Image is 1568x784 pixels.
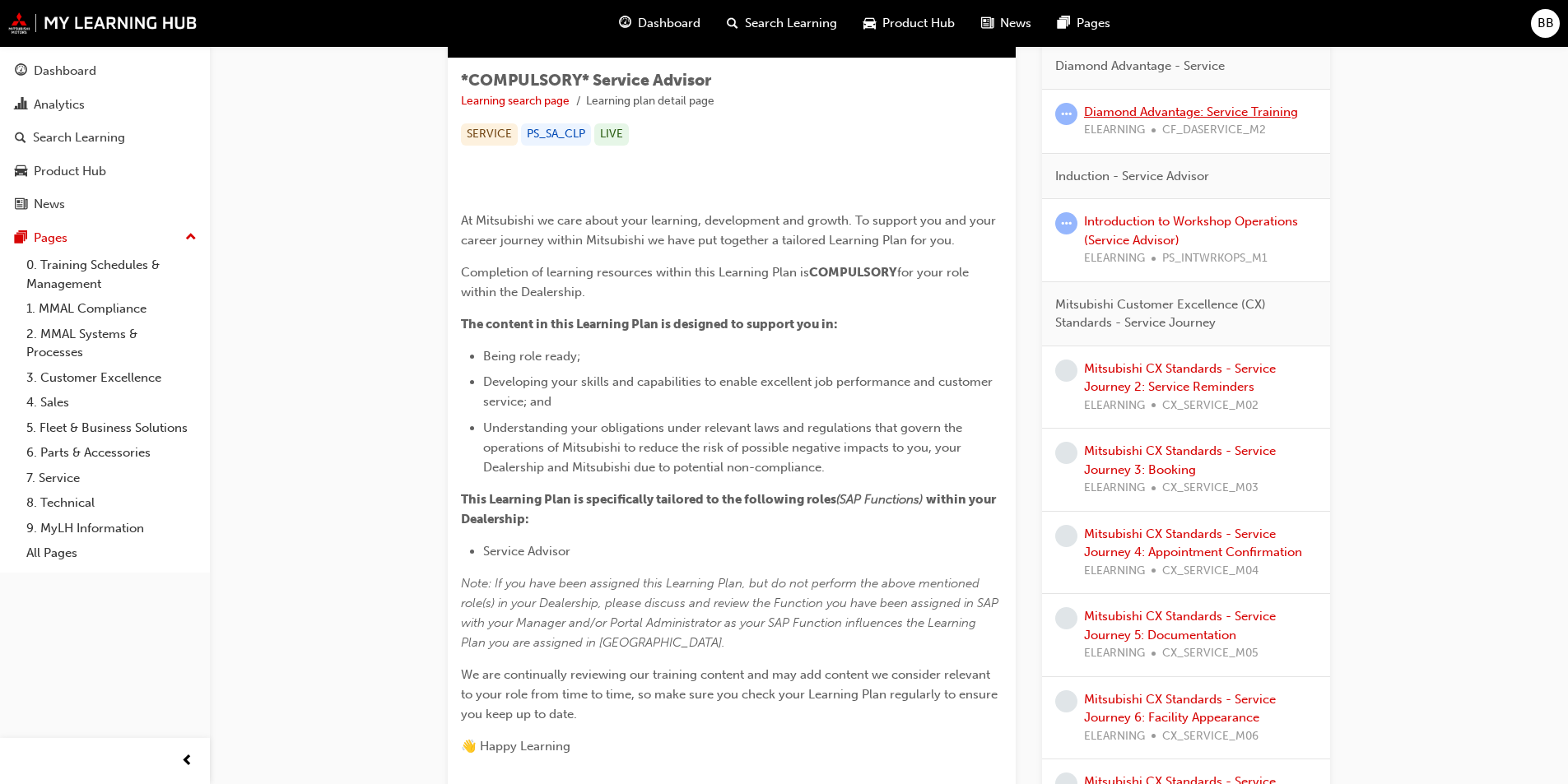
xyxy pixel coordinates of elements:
a: pages-iconPages [1045,7,1124,40]
span: learningRecordVerb_ATTEMPT-icon [1055,212,1077,234]
a: 0. Training Schedules & Management [20,253,203,296]
a: Mitsubishi CX Standards - Service Journey 5: Documentation [1084,609,1276,643]
div: PS_SA_CLP [521,123,591,146]
span: ELEARNING [1084,727,1145,746]
span: CX_SERVICE_M02 [1162,397,1259,415]
a: Learning search page [461,94,570,108]
a: Mitsubishi CX Standards - Service Journey 3: Booking [1084,443,1276,477]
a: News [7,189,203,220]
span: guage-icon [15,64,27,79]
span: ELEARNING [1084,644,1145,663]
span: CX_SERVICE_M05 [1162,644,1259,663]
div: Pages [34,229,67,248]
span: CX_SERVICE_M04 [1162,562,1259,581]
span: *COMPULSORY* Service Advisor [461,71,711,90]
span: The content in this Learning Plan is designed to support you in: [461,317,838,332]
div: Product Hub [34,162,106,181]
span: ELEARNING [1084,121,1145,140]
a: news-iconNews [968,7,1045,40]
div: Analytics [34,95,85,114]
span: This Learning Plan is specifically tailored to the following roles [461,492,836,507]
button: DashboardAnalyticsSearch LearningProduct HubNews [7,53,203,223]
span: learningRecordVerb_NONE-icon [1055,525,1077,547]
a: search-iconSearch Learning [714,7,850,40]
a: 2. MMAL Systems & Processes [20,322,203,365]
span: prev-icon [181,751,193,772]
a: 1. MMAL Compliance [20,296,203,322]
a: Mitsubishi CX Standards - Service Journey 4: Appointment Confirmation [1084,527,1302,560]
span: Understanding your obligations under relevant laws and regulations that govern the operations of ... [483,420,965,475]
a: Introduction to Workshop Operations (Service Advisor) [1084,214,1298,248]
span: BB [1538,14,1554,33]
a: 5. Fleet & Business Solutions [20,415,203,441]
span: CX_SERVICE_M06 [1162,727,1259,746]
span: pages-icon [15,231,27,246]
span: 👋 Happy Learning [461,739,570,754]
span: within your Dealership: [461,492,998,527]
div: News [34,195,65,214]
img: mmal [8,12,198,34]
a: Search Learning [7,123,203,153]
span: (SAP Functions) [836,492,923,507]
span: pages-icon [1058,13,1070,34]
span: news-icon [981,13,993,34]
span: learningRecordVerb_NONE-icon [1055,442,1077,464]
span: Note: If you have been assigned this Learning Plan, but do not perform the above mentioned role(s... [461,576,1002,650]
a: Mitsubishi CX Standards - Service Journey 2: Service Reminders [1084,361,1276,395]
span: ELEARNING [1084,562,1145,581]
span: Completion of learning resources within this Learning Plan is [461,265,809,280]
li: Learning plan detail page [586,92,714,111]
a: Mitsubishi CX Standards - Service Journey 6: Facility Appearance [1084,692,1276,726]
span: News [1000,14,1031,33]
a: Diamond Advantage: Service Training [1084,104,1298,119]
span: learningRecordVerb_NONE-icon [1055,360,1077,382]
span: Dashboard [638,14,700,33]
span: learningRecordVerb_NONE-icon [1055,607,1077,629]
div: LIVE [594,123,629,146]
span: search-icon [727,13,738,34]
span: Induction - Service Advisor [1055,167,1209,186]
a: 3. Customer Excellence [20,365,203,391]
span: CX_SERVICE_M03 [1162,479,1259,498]
span: We are continually reviewing our training content and may add content we consider relevant to you... [461,667,1001,721]
span: up-icon [185,227,197,248]
a: 9. MyLH Information [20,516,203,541]
span: search-icon [15,131,26,146]
span: Pages [1077,14,1110,33]
span: learningRecordVerb_NONE-icon [1055,690,1077,712]
span: ELEARNING [1084,249,1145,268]
span: car-icon [863,13,876,34]
span: ELEARNING [1084,397,1145,415]
div: Search Learning [33,128,125,147]
span: Search Learning [745,14,837,33]
span: chart-icon [15,98,27,113]
span: car-icon [15,165,27,179]
a: 7. Service [20,466,203,491]
a: Analytics [7,90,203,120]
span: ELEARNING [1084,479,1145,498]
button: Pages [7,223,203,253]
span: Mitsubishi Customer Excellence (CX) Standards - Service Journey [1055,295,1304,332]
span: Service Advisor [483,544,570,559]
a: Product Hub [7,156,203,187]
span: Developing your skills and capabilities to enable excellent job performance and customer service;... [483,374,996,409]
span: PS_INTWRKOPS_M1 [1162,249,1268,268]
a: 8. Technical [20,490,203,516]
a: 6. Parts & Accessories [20,440,203,466]
span: news-icon [15,197,27,212]
a: Dashboard [7,56,203,86]
span: for your role within the Dealership. [461,265,972,299]
a: guage-iconDashboard [606,7,714,40]
a: car-iconProduct Hub [850,7,968,40]
span: Diamond Advantage - Service [1055,57,1225,76]
span: Product Hub [882,14,955,33]
span: At Mitsubishi we care about your learning, development and growth. To support you and your career... [461,213,999,248]
span: COMPULSORY [809,265,897,280]
div: SERVICE [461,123,518,146]
span: learningRecordVerb_ATTEMPT-icon [1055,103,1077,125]
span: CF_DASERVICE_M2 [1162,121,1266,140]
span: Being role ready; [483,349,580,364]
span: guage-icon [619,13,631,34]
